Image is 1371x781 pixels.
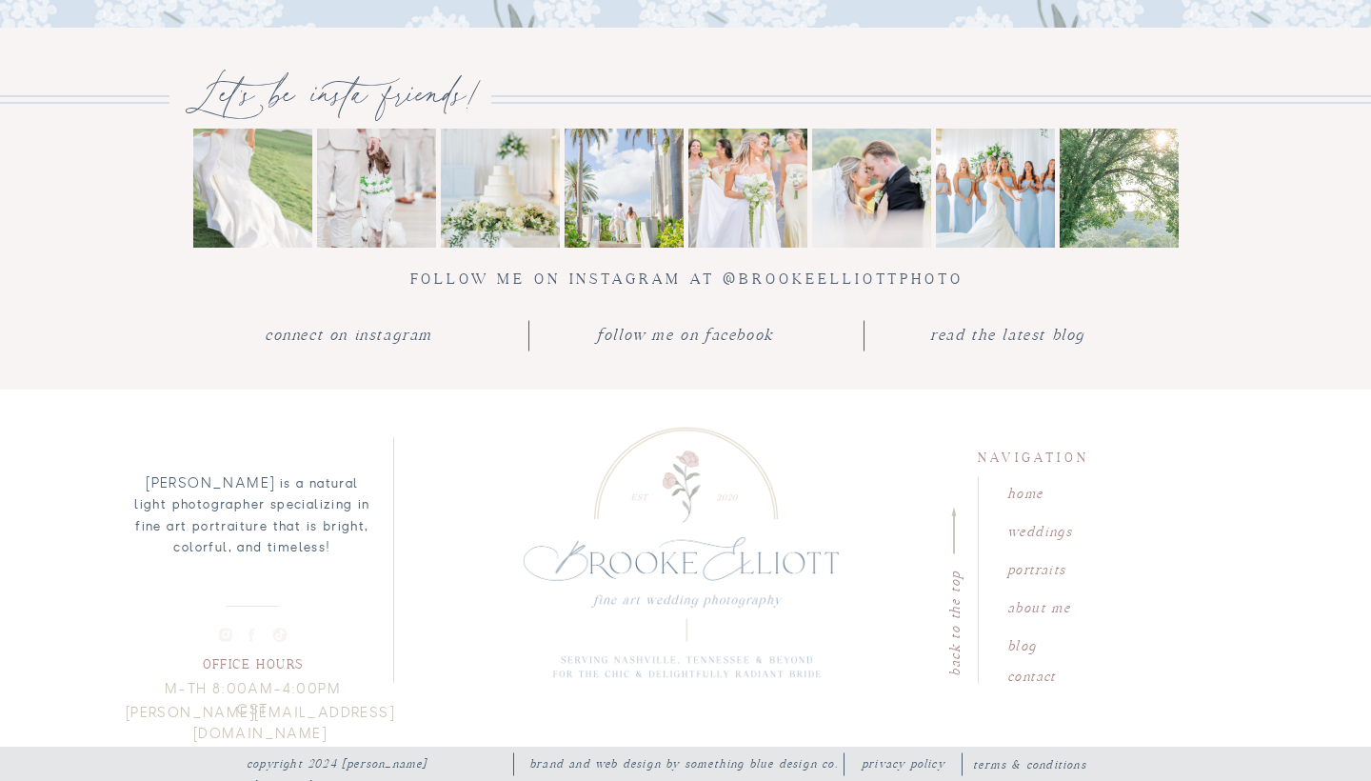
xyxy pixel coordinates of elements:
img: These hot days are reminding me of one of the hottest but most beautiful wedding days of 2024!! P... [565,129,684,248]
a: privacy policy [854,754,952,772]
p: Navigation [978,446,1086,464]
a: Connect on instagram [260,322,437,350]
a: portraits [1007,558,1116,576]
a: weddings [1007,520,1116,538]
p: office hours [189,652,316,671]
a: terms & conditions [954,755,1105,773]
p: Let's be insta friends! [157,66,507,122]
a: back to the top [944,568,962,676]
a: follow me on facebook [597,322,774,350]
img: Who doesn’t love a blooper reel?!?!😂 Isaac outdid himself on this one! Enjoy 🤍🫶🏼 #nashvilleweddin... [193,129,312,248]
img: The most beautiful coastal wedding day in small town Alabama. Words cannot begin to describe the ... [441,129,560,248]
a: read the latest blog [919,322,1096,350]
img: Fancy gave main character energy all day, and none of us were upset about it☺️ [317,129,436,248]
img: Why do I always see that high end photographers always have to be professional? Like duh…? But al... [812,129,931,248]
a: COPYRIGHT 2024 [PERSON_NAME] photography [247,754,504,772]
a: about me [1007,596,1116,614]
a: contact [1007,665,1116,683]
p: M-TH 8:00AM-4:00PM CST [148,679,358,708]
a: home [1007,482,1116,500]
p: [PERSON_NAME] is a natural light photographer specializing in fine art portraiture that is bright... [133,473,371,586]
img: 8-11 hour days with zero break? That’s going to be a no from me😂 Brides, grooms, family, friends…... [1060,129,1179,248]
nav: brand and web design by something blue design co. [529,754,844,772]
a: [PERSON_NAME][EMAIL_ADDRESS][DOMAIN_NAME] [123,703,397,731]
img: The best candid moment of Sarah and Jack’s wedding🤣 Being a wife is such a rewarding experience e... [688,129,807,248]
img: Teaser for Connor and Ben’s wedding film!!😍 Currently editing their gallery and I constantly find... [936,129,1055,248]
p: Follow me on instagram at @brookeelliottphoto [386,267,987,295]
a: blog [1007,634,1116,652]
